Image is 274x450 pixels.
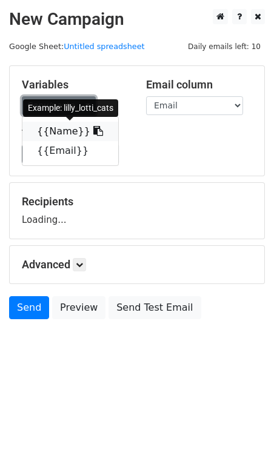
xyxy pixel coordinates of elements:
[109,296,201,319] a: Send Test Email
[9,42,145,51] small: Google Sheet:
[184,42,265,51] a: Daily emails left: 10
[23,99,118,117] div: Example: lilly_lotti_cats
[146,78,252,91] h5: Email column
[64,42,144,51] a: Untitled spreadsheet
[22,78,128,91] h5: Variables
[9,9,265,30] h2: New Campaign
[22,96,96,115] a: Copy/paste...
[22,195,252,227] div: Loading...
[22,195,252,208] h5: Recipients
[52,296,105,319] a: Preview
[22,141,118,160] a: {{Email}}
[184,40,265,53] span: Daily emails left: 10
[22,122,118,141] a: {{Name}}
[22,258,252,271] h5: Advanced
[9,296,49,319] a: Send
[213,392,274,450] iframe: Chat Widget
